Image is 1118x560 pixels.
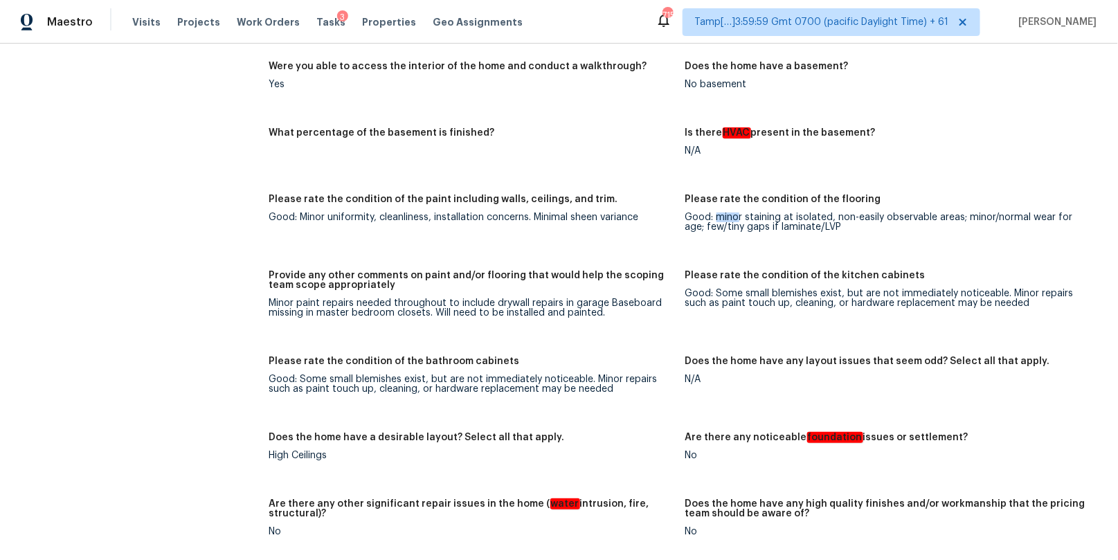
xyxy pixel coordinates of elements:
[269,213,674,222] div: Good: Minor uniformity, cleanliness, installation concerns. Minimal sheen variance
[269,374,674,394] div: Good: Some small blemishes exist, but are not immediately noticeable. Minor repairs such as paint...
[685,271,926,280] h5: Please rate the condition of the kitchen cabinets
[269,356,520,366] h5: Please rate the condition of the bathroom cabinets
[723,127,751,138] em: HVAC
[685,289,1090,308] div: Good: Some small blemishes exist, but are not immediately noticeable. Minor repairs such as paint...
[685,80,1090,89] div: No basement
[316,17,345,27] span: Tasks
[47,15,93,29] span: Maestro
[1013,15,1097,29] span: [PERSON_NAME]
[807,432,863,443] em: foundation
[269,527,674,536] div: No
[685,527,1090,536] div: No
[685,195,881,204] h5: Please rate the condition of the flooring
[132,15,161,29] span: Visits
[685,128,876,138] h5: Is there present in the basement?
[269,195,618,204] h5: Please rate the condition of the paint including walls, ceilings, and trim.
[269,271,674,290] h5: Provide any other comments on paint and/or flooring that would help the scoping team scope approp...
[685,356,1050,366] h5: Does the home have any layout issues that seem odd? Select all that apply.
[694,15,948,29] span: Tamp[…]3:59:59 Gmt 0700 (pacific Daylight Time) + 61
[685,146,1090,156] div: N/A
[550,498,580,509] em: water
[685,62,849,71] h5: Does the home have a basement?
[177,15,220,29] span: Projects
[269,499,674,518] h5: Are there any other significant repair issues in the home ( intrusion, fire, structural)?
[269,80,674,89] div: Yes
[685,433,968,442] h5: Are there any noticeable issues or settlement?
[362,15,416,29] span: Properties
[269,298,674,318] div: Minor paint repairs needed throughout to include drywall repairs in garage Baseboard missing in m...
[237,15,300,29] span: Work Orders
[269,128,495,138] h5: What percentage of the basement is finished?
[685,499,1090,518] h5: Does the home have any high quality finishes and/or workmanship that the pricing team should be a...
[685,213,1090,232] div: Good: minor staining at isolated, non-easily observable areas; minor/normal wear for age; few/tin...
[269,451,674,460] div: High Ceilings
[433,15,523,29] span: Geo Assignments
[685,374,1090,384] div: N/A
[662,8,672,22] div: 715
[685,451,1090,460] div: No
[337,10,348,24] div: 3
[269,433,565,442] h5: Does the home have a desirable layout? Select all that apply.
[269,62,647,71] h5: Were you able to access the interior of the home and conduct a walkthrough?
